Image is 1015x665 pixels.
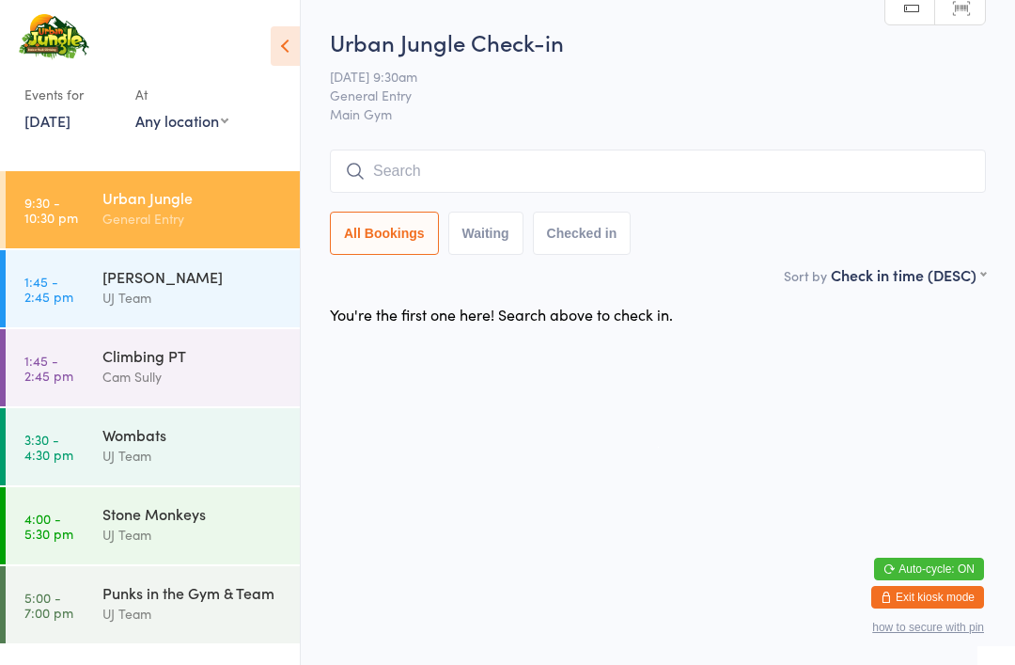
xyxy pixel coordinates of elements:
[102,366,284,388] div: Cam Sully
[330,104,986,123] span: Main Gym
[871,586,984,609] button: Exit kiosk mode
[784,266,827,285] label: Sort by
[330,150,986,193] input: Search
[102,345,284,366] div: Climbing PT
[24,195,78,225] time: 9:30 - 10:30 pm
[102,287,284,309] div: UJ Team
[102,424,284,445] div: Wombats
[102,603,284,625] div: UJ Team
[330,26,986,57] h2: Urban Jungle Check-in
[19,14,89,60] img: Urban Jungle Indoor Rock Climbing
[448,212,523,255] button: Waiting
[102,524,284,546] div: UJ Team
[135,110,228,131] div: Any location
[24,432,73,462] time: 3:30 - 4:30 pm
[102,266,284,287] div: [PERSON_NAME]
[6,566,300,643] a: 5:00 -7:00 pmPunks in the Gym & TeamUJ Team
[330,86,957,104] span: General Entry
[102,503,284,524] div: Stone Monkeys
[330,212,439,255] button: All Bookings
[872,621,984,634] button: how to secure with pin
[135,79,228,110] div: At
[102,445,284,467] div: UJ Team
[6,487,300,564] a: 4:00 -5:30 pmStone MonkeysUJ Team
[6,171,300,248] a: 9:30 -10:30 pmUrban JungleGeneral Entry
[24,110,70,131] a: [DATE]
[24,79,117,110] div: Events for
[24,353,73,383] time: 1:45 - 2:45 pm
[533,212,632,255] button: Checked in
[24,511,73,541] time: 4:00 - 5:30 pm
[330,67,957,86] span: [DATE] 9:30am
[6,250,300,327] a: 1:45 -2:45 pm[PERSON_NAME]UJ Team
[102,187,284,208] div: Urban Jungle
[6,408,300,485] a: 3:30 -4:30 pmWombatsUJ Team
[24,274,73,304] time: 1:45 - 2:45 pm
[874,558,984,580] button: Auto-cycle: ON
[6,329,300,406] a: 1:45 -2:45 pmClimbing PTCam Sully
[831,264,986,285] div: Check in time (DESC)
[24,590,73,620] time: 5:00 - 7:00 pm
[330,304,673,325] div: You're the first one here! Search above to check in.
[102,582,284,603] div: Punks in the Gym & Team
[102,208,284,230] div: General Entry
